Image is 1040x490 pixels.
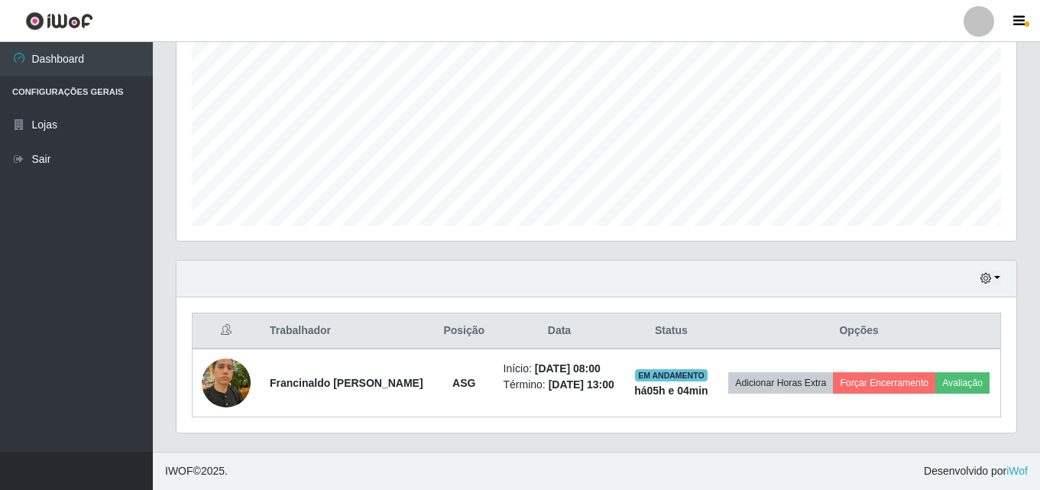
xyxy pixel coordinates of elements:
time: [DATE] 13:00 [549,378,614,391]
li: Término: [504,377,616,393]
a: iWof [1006,465,1028,477]
li: Início: [504,361,616,377]
th: Status [625,313,718,349]
span: © 2025 . [165,463,228,479]
span: Desenvolvido por [924,463,1028,479]
th: Trabalhador [261,313,434,349]
th: Data [494,313,625,349]
time: [DATE] 08:00 [535,362,601,375]
button: Avaliação [935,372,990,394]
span: IWOF [165,465,193,477]
button: Forçar Encerramento [833,372,935,394]
strong: Francinaldo [PERSON_NAME] [270,377,423,389]
img: 1743036619624.jpeg [202,350,251,415]
img: CoreUI Logo [25,11,93,31]
strong: ASG [452,377,475,389]
th: Opções [718,313,1000,349]
th: Posição [434,313,494,349]
button: Adicionar Horas Extra [728,372,833,394]
span: EM ANDAMENTO [635,369,708,381]
strong: há 05 h e 04 min [634,385,708,397]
